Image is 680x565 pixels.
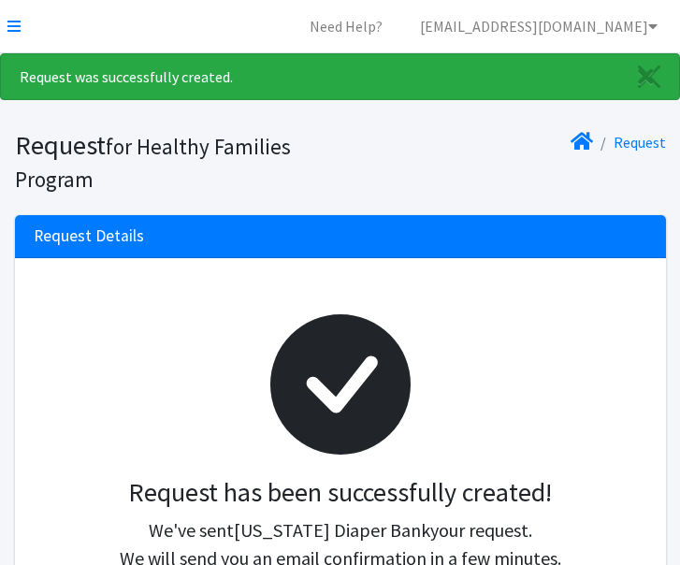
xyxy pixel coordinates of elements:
a: Request [614,133,666,152]
h3: Request Details [34,226,144,246]
small: for Healthy Families Program [15,133,291,193]
a: Need Help? [295,7,398,45]
a: Close [619,54,679,99]
span: [US_STATE] Diaper Bank [234,518,430,542]
h3: Request has been successfully created! [49,477,632,509]
h1: Request [15,129,334,194]
a: [EMAIL_ADDRESS][DOMAIN_NAME] [405,7,673,45]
